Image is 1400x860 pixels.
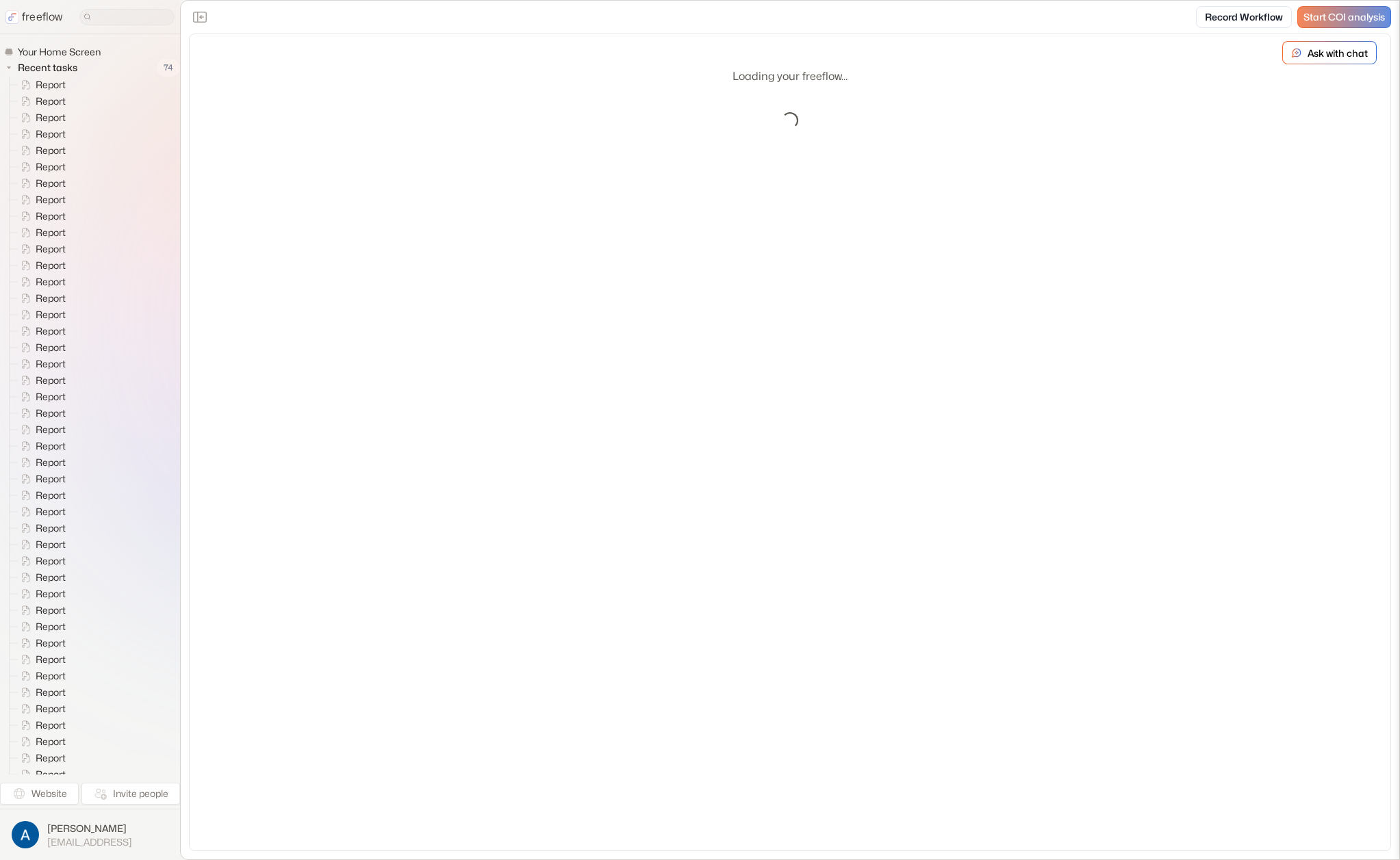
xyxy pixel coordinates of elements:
[10,93,71,109] a: Report
[10,274,71,290] a: Report
[10,389,71,405] a: Report
[10,405,71,421] a: Report
[33,226,70,239] span: Report
[33,374,70,387] span: Report
[33,357,70,371] span: Report
[33,111,70,125] span: Report
[10,635,71,651] a: Report
[10,339,71,356] a: Report
[12,821,39,848] img: profile
[10,766,71,783] a: Report
[33,242,70,256] span: Report
[33,78,70,92] span: Report
[157,59,180,77] span: 74
[33,423,70,436] span: Report
[81,783,180,805] button: Invite people
[33,669,70,683] span: Report
[4,60,83,76] button: Recent tasks
[33,275,70,289] span: Report
[10,454,71,471] a: Report
[10,257,71,274] a: Report
[10,323,71,339] a: Report
[10,421,71,438] a: Report
[15,45,105,59] span: Your Home Screen
[10,651,71,668] a: Report
[33,456,70,469] span: Report
[33,636,70,650] span: Report
[10,684,71,701] a: Report
[33,193,70,207] span: Report
[10,77,71,93] a: Report
[10,159,71,175] a: Report
[10,438,71,454] a: Report
[10,553,71,569] a: Report
[33,472,70,486] span: Report
[33,94,70,108] span: Report
[10,372,71,389] a: Report
[33,324,70,338] span: Report
[33,259,70,272] span: Report
[33,620,70,634] span: Report
[10,126,71,142] a: Report
[10,717,71,733] a: Report
[47,836,132,848] span: [EMAIL_ADDRESS]
[33,653,70,666] span: Report
[10,307,71,323] a: Report
[1303,12,1385,23] span: Start COI analysis
[10,356,71,372] a: Report
[10,290,71,307] a: Report
[33,144,70,157] span: Report
[10,241,71,257] a: Report
[10,586,71,602] a: Report
[33,505,70,519] span: Report
[10,487,71,504] a: Report
[33,768,70,781] span: Report
[47,822,132,835] span: [PERSON_NAME]
[33,127,70,141] span: Report
[10,224,71,241] a: Report
[1308,46,1368,60] p: Ask with chat
[10,142,71,159] a: Report
[10,504,71,520] a: Report
[5,9,63,25] a: freeflow
[33,718,70,732] span: Report
[33,291,70,305] span: Report
[10,175,71,192] a: Report
[33,341,70,354] span: Report
[10,192,71,208] a: Report
[1297,6,1391,28] a: Start COI analysis
[1196,6,1292,28] a: Record Workflow
[33,686,70,699] span: Report
[33,177,70,190] span: Report
[10,109,71,126] a: Report
[10,471,71,487] a: Report
[33,538,70,551] span: Report
[10,208,71,224] a: Report
[10,520,71,536] a: Report
[733,68,848,85] p: Loading your freeflow...
[33,571,70,584] span: Report
[33,554,70,568] span: Report
[33,488,70,502] span: Report
[10,733,71,750] a: Report
[33,521,70,535] span: Report
[33,308,70,322] span: Report
[33,390,70,404] span: Report
[33,406,70,420] span: Report
[10,569,71,586] a: Report
[4,45,106,59] a: Your Home Screen
[10,602,71,618] a: Report
[33,439,70,453] span: Report
[33,702,70,716] span: Report
[33,735,70,748] span: Report
[22,9,63,25] p: freeflow
[8,818,172,852] button: [PERSON_NAME][EMAIL_ADDRESS]
[189,6,211,28] button: Close the sidebar
[33,587,70,601] span: Report
[33,603,70,617] span: Report
[33,751,70,765] span: Report
[10,750,71,766] a: Report
[33,209,70,223] span: Report
[15,61,81,75] span: Recent tasks
[33,160,70,174] span: Report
